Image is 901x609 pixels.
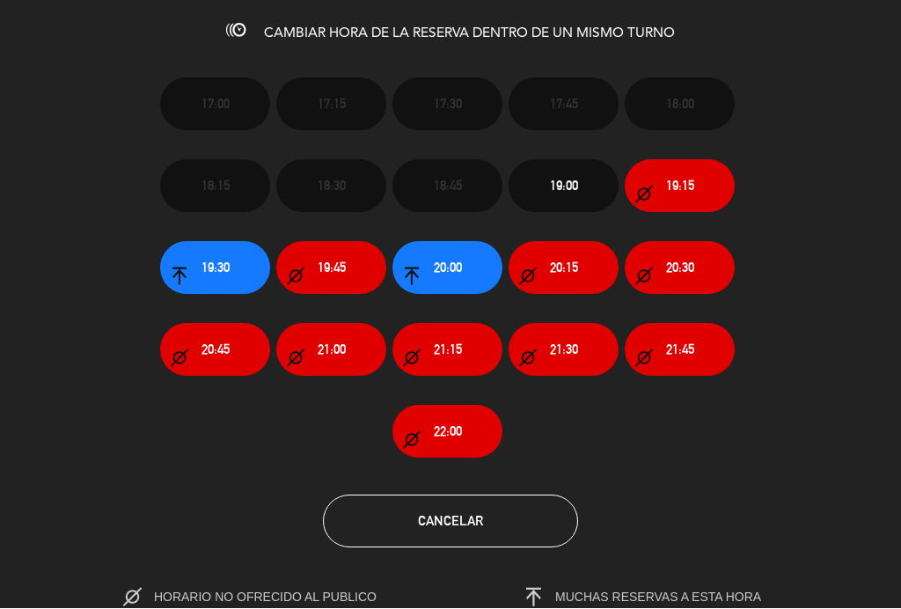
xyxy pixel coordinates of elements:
[318,258,346,278] span: 19:45
[509,78,619,131] button: 17:45
[625,324,735,377] button: 21:45
[201,258,230,278] span: 19:30
[392,242,502,295] button: 20:00
[509,242,619,295] button: 20:15
[160,242,270,295] button: 19:30
[509,160,619,213] button: 19:00
[509,324,619,377] button: 21:30
[434,258,462,278] span: 20:00
[625,160,735,213] button: 19:15
[434,422,462,442] span: 22:00
[323,495,578,548] button: Cancelar
[666,94,694,114] span: 18:00
[550,94,578,114] span: 17:45
[154,591,414,605] span: HORARIO NO OFRECIDO AL PUBLICO
[550,340,578,360] span: 21:30
[550,258,578,278] span: 20:15
[201,340,230,360] span: 20:45
[434,94,462,114] span: 17:30
[276,324,386,377] button: 21:00
[392,160,502,213] button: 18:45
[318,94,346,114] span: 17:15
[201,94,230,114] span: 17:00
[201,176,230,196] span: 18:15
[264,27,675,41] span: CAMBIAR HORA DE LA RESERVA DENTRO DE UN MISMO TURNO
[392,324,502,377] button: 21:15
[418,514,483,529] span: Cancelar
[276,242,386,295] button: 19:45
[555,591,761,605] span: MUCHAS RESERVAS A ESTA HORA
[276,160,386,213] button: 18:30
[160,324,270,377] button: 20:45
[625,78,735,131] button: 18:00
[666,340,694,360] span: 21:45
[666,176,694,196] span: 19:15
[318,176,346,196] span: 18:30
[318,340,346,360] span: 21:00
[434,340,462,360] span: 21:15
[392,78,502,131] button: 17:30
[160,160,270,213] button: 18:15
[625,242,735,295] button: 20:30
[666,258,694,278] span: 20:30
[434,176,462,196] span: 18:45
[392,406,502,459] button: 22:00
[550,176,578,196] span: 19:00
[276,78,386,131] button: 17:15
[160,78,270,131] button: 17:00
